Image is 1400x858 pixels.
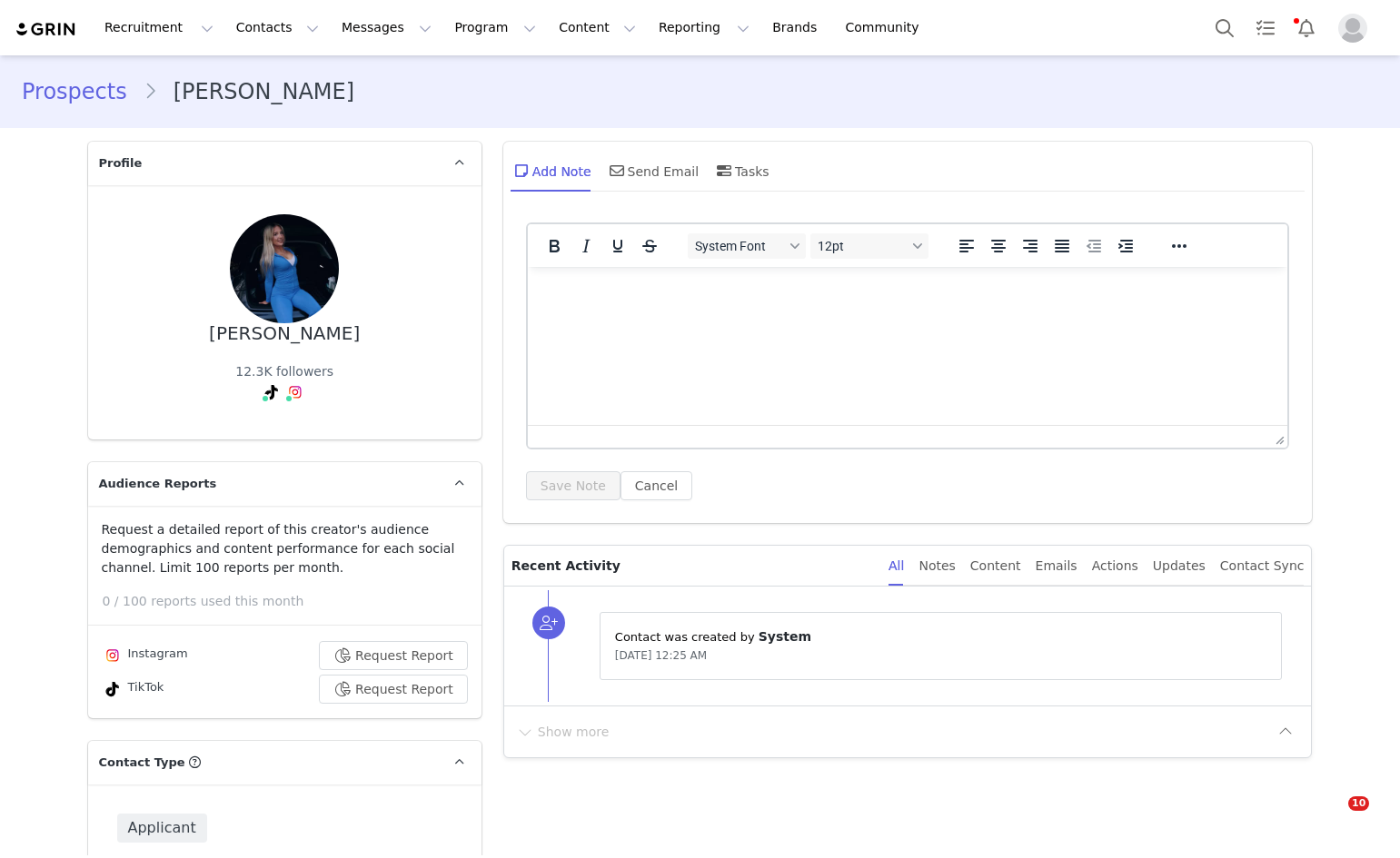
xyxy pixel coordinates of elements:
button: Increase indent [1110,233,1141,259]
p: 0 / 100 reports used this month [103,592,482,611]
div: TikTok [102,678,164,700]
div: Contact Sync [1220,546,1305,587]
button: Justify [1047,233,1077,259]
button: Recruitment [94,7,224,48]
button: Show more [515,717,611,746]
button: Decrease indent [1078,233,1109,259]
div: Add Note [511,149,591,192]
div: All [889,546,904,587]
p: Recent Activity [511,546,874,586]
button: Notifications [1286,7,1326,48]
div: Send Email [606,149,700,192]
img: instagram.svg [105,648,120,663]
button: Request Report [319,641,468,670]
img: placeholder-profile.jpg [1338,14,1367,43]
button: Cancel [621,471,692,500]
span: Contact Type [99,754,185,772]
span: Audience Reports [99,475,217,493]
button: Bold [539,233,570,259]
span: Applicant [117,814,207,843]
img: instagram.svg [288,385,303,399]
button: Messages [331,7,442,48]
div: Notes [918,546,955,587]
div: Tasks [713,149,770,192]
a: Tasks [1246,7,1286,48]
p: Contact was created by ⁨ ⁩ [615,627,1267,646]
span: System Font [695,239,784,253]
div: 12.3K followers [235,362,333,381]
div: Emails [1036,546,1077,587]
span: 12pt [818,239,907,253]
button: Font sizes [810,233,928,259]
a: Brands [761,7,833,48]
img: fb0ad893-fb2a-4f18-aa7a-ad305f46f61a.jpg [230,214,339,323]
button: Strikethrough [634,233,665,259]
button: Fonts [688,233,806,259]
div: Press the Up and Down arrow keys to resize the editor. [1268,426,1287,448]
button: Align right [1015,233,1046,259]
button: Reveal or hide additional toolbar items [1164,233,1195,259]
div: Content [970,546,1021,587]
button: Underline [602,233,633,259]
button: Reporting [648,7,760,48]
button: Request Report [319,675,468,704]
button: Content [548,7,647,48]
div: Actions [1092,546,1138,587]
a: Community [835,7,938,48]
button: Search [1205,7,1245,48]
button: Italic [571,233,601,259]
button: Align left [951,233,982,259]
button: Profile [1327,14,1385,43]
div: Updates [1153,546,1206,587]
button: Contacts [225,7,330,48]
span: System [759,629,811,644]
iframe: Intercom live chat [1311,796,1355,840]
button: Program [443,7,547,48]
span: [DATE] 12:25 AM [615,649,707,662]
img: grin logo [15,21,78,38]
span: Profile [99,154,143,173]
a: Prospects [22,75,144,108]
p: Request a detailed report of this creator's audience demographics and content performance for eac... [102,520,468,577]
button: Align center [983,233,1014,259]
iframe: Rich Text Area [528,267,1288,425]
button: Save Note [526,471,621,500]
div: [PERSON_NAME] [209,323,360,344]
span: 10 [1348,796,1369,811]
div: Instagram [102,645,188,666]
